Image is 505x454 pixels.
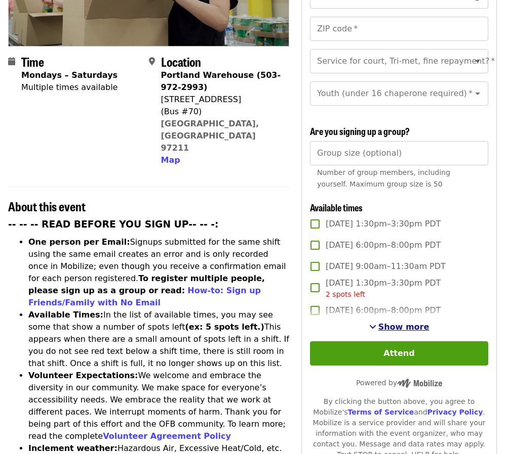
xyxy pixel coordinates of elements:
div: Multiple times available [21,81,118,94]
i: calendar icon [8,57,15,66]
strong: (ex: 5 spots left.) [185,322,264,332]
a: Volunteer Agreement Policy [103,431,231,441]
input: [object Object] [310,141,488,165]
button: Map [161,154,180,166]
strong: Available Times: [28,310,103,320]
strong: Portland Warehouse (503-972-2993) [161,70,281,92]
button: See more timeslots [369,321,430,333]
button: Open [471,86,485,101]
a: [GEOGRAPHIC_DATA], [GEOGRAPHIC_DATA] 97211 [161,119,259,153]
span: Number of group members, including yourself. Maximum group size is 50 [317,168,450,188]
span: [DATE] 9:00am–11:30am PDT [326,260,446,273]
img: Powered by Mobilize [397,379,442,388]
span: Map [161,155,180,165]
strong: Volunteer Expectations: [28,371,138,380]
span: Powered by [356,379,442,387]
i: map-marker-alt icon [149,57,155,66]
div: [STREET_ADDRESS] [161,94,282,106]
strong: One person per Email: [28,237,130,247]
span: Show more [378,322,430,332]
strong: Mondays – Saturdays [21,70,118,80]
span: [DATE] 1:30pm–3:30pm PDT [326,277,441,300]
span: 2 spots left [326,290,365,298]
a: How-to: Sign up Friends/Family with No Email [28,286,261,307]
span: [DATE] 6:00pm–8:00pm PDT [326,239,441,251]
input: ZIP code [310,17,488,41]
li: We welcome and embrace the diversity in our community. We make space for everyone’s accessibility... [28,370,289,442]
span: About this event [8,197,86,215]
span: Time [21,53,44,70]
button: Attend [310,341,488,366]
span: Location [161,53,201,70]
div: (Bus #70) [161,106,282,118]
button: Open [471,54,485,68]
a: Privacy Policy [428,408,483,416]
strong: -- -- -- READ BEFORE YOU SIGN UP-- -- -: [8,219,219,230]
span: Available times [310,201,363,214]
span: [DATE] 1:30pm–3:30pm PDT [326,218,441,230]
a: Terms of Service [348,408,414,416]
strong: To register multiple people, please sign up as a group or read: [28,274,265,295]
li: Signups submitted for the same shift using the same email creates an error and is only recorded o... [28,236,289,309]
span: Are you signing up a group? [310,124,410,138]
strong: Inclement weather: [28,443,118,453]
li: In the list of available times, you may see some that show a number of spots left This appears wh... [28,309,289,370]
span: [DATE] 6:00pm–8:00pm PDT [326,304,441,316]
